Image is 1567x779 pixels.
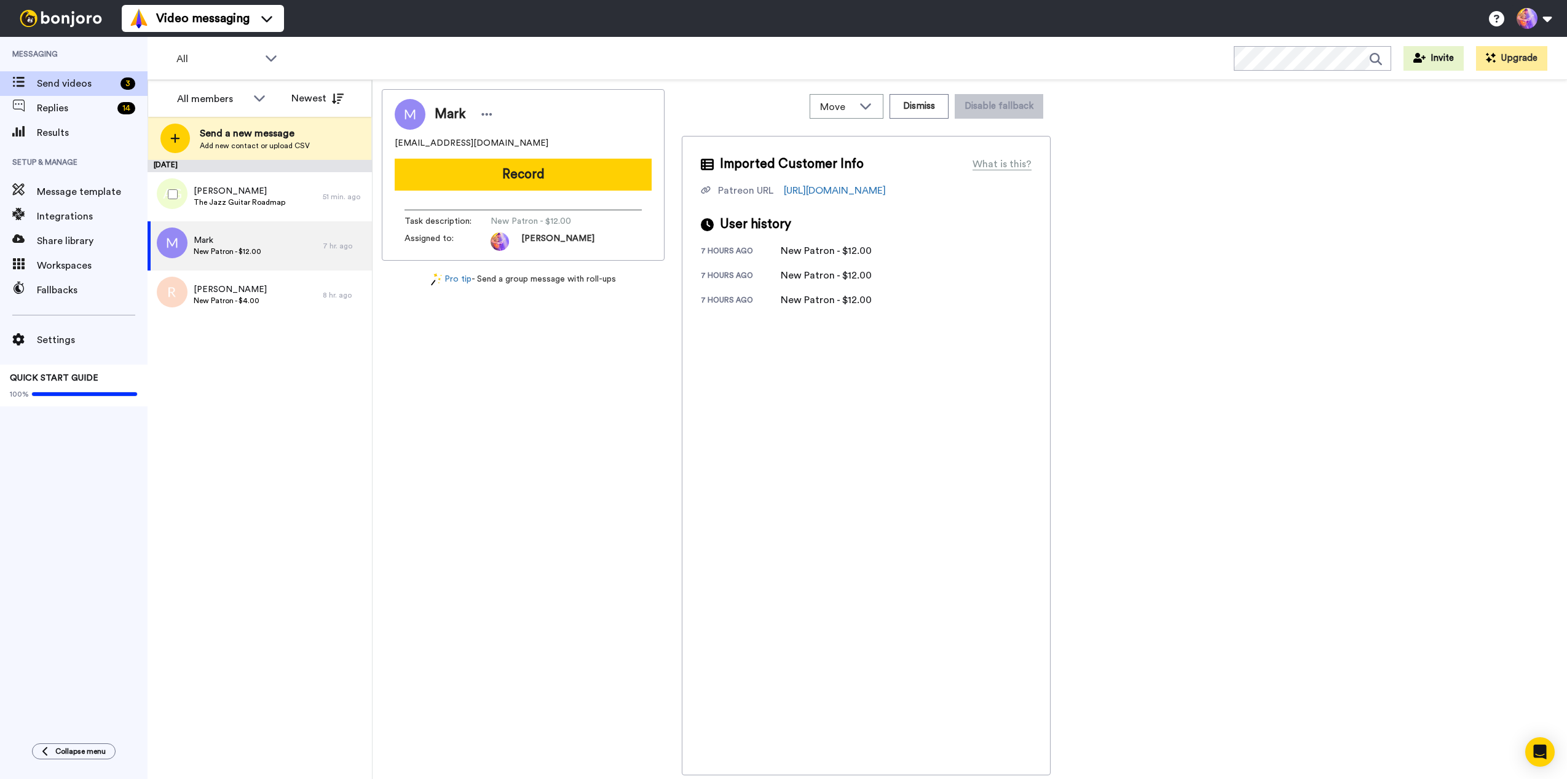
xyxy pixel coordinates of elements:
div: [DATE] [148,160,372,172]
button: Newest [282,86,353,111]
button: Collapse menu [32,743,116,759]
span: Send a new message [200,126,310,141]
img: r.png [157,277,187,307]
img: Image of Mark [395,99,425,130]
img: bj-logo-header-white.svg [15,10,107,27]
div: All members [177,92,247,106]
div: 8 hr. ago [323,290,366,300]
a: [URL][DOMAIN_NAME] [784,186,886,196]
div: New Patron - $12.00 [781,243,872,258]
span: Results [37,125,148,140]
button: Dismiss [890,94,949,119]
a: Pro tip [431,273,472,286]
div: Open Intercom Messenger [1525,737,1555,767]
span: Workspaces [37,258,148,273]
div: 51 min. ago [323,192,366,202]
span: Fallbacks [37,283,148,298]
span: New Patron - $4.00 [194,296,267,306]
div: 7 hr. ago [323,241,366,251]
span: Assigned to: [405,232,491,251]
button: Disable fallback [955,94,1043,119]
img: m.png [157,227,187,258]
span: Task description : [405,215,491,227]
div: New Patron - $12.00 [781,268,872,283]
div: 14 [117,102,135,114]
div: 7 hours ago [701,271,781,283]
span: [PERSON_NAME] [194,283,267,296]
span: 100% [10,389,29,399]
button: Record [395,159,652,191]
span: Mark [435,105,465,124]
div: What is this? [973,157,1032,172]
img: photo.jpg [491,232,509,251]
span: The Jazz Guitar Roadmap [194,197,285,207]
span: [EMAIL_ADDRESS][DOMAIN_NAME] [395,137,548,149]
span: Send videos [37,76,116,91]
span: Add new contact or upload CSV [200,141,310,151]
div: New Patron - $12.00 [781,293,872,307]
div: - Send a group message with roll-ups [382,273,665,286]
div: 7 hours ago [701,246,781,258]
button: Upgrade [1476,46,1547,71]
span: QUICK START GUIDE [10,374,98,382]
span: Video messaging [156,10,250,27]
span: Imported Customer Info [720,155,864,173]
span: All [176,52,259,66]
span: New Patron - $12.00 [491,215,607,227]
div: 3 [120,77,135,90]
span: Share library [37,234,148,248]
span: User history [720,215,791,234]
div: 7 hours ago [701,295,781,307]
span: New Patron - $12.00 [194,247,261,256]
span: [PERSON_NAME] [521,232,594,251]
img: vm-color.svg [129,9,149,28]
span: Settings [37,333,148,347]
span: Replies [37,101,112,116]
img: magic-wand.svg [431,273,442,286]
span: Message template [37,184,148,199]
div: Patreon URL [718,183,773,198]
span: Mark [194,234,261,247]
span: Collapse menu [55,746,106,756]
span: Integrations [37,209,148,224]
span: Move [820,100,853,114]
span: [PERSON_NAME] [194,185,285,197]
button: Invite [1403,46,1464,71]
